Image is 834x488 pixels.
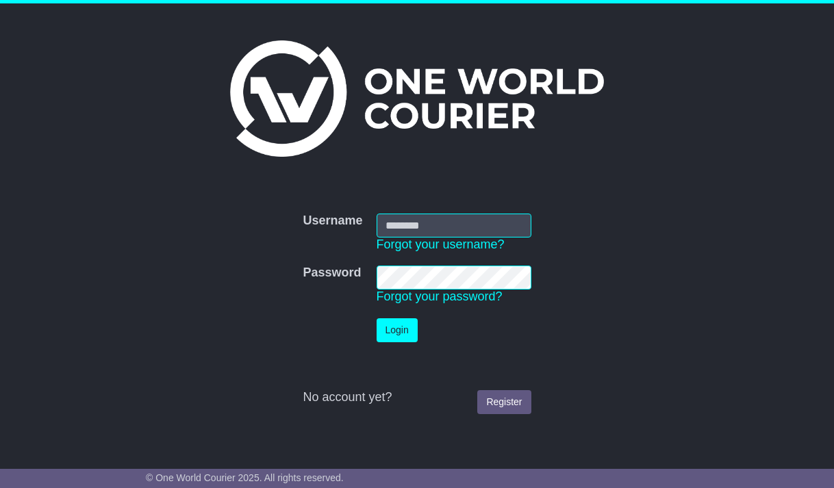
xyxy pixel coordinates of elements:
img: One World [230,40,604,157]
label: Username [303,214,362,229]
label: Password [303,266,361,281]
a: Forgot your password? [377,290,503,303]
span: © One World Courier 2025. All rights reserved. [146,472,344,483]
a: Register [477,390,531,414]
button: Login [377,318,418,342]
a: Forgot your username? [377,237,505,251]
div: No account yet? [303,390,531,405]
